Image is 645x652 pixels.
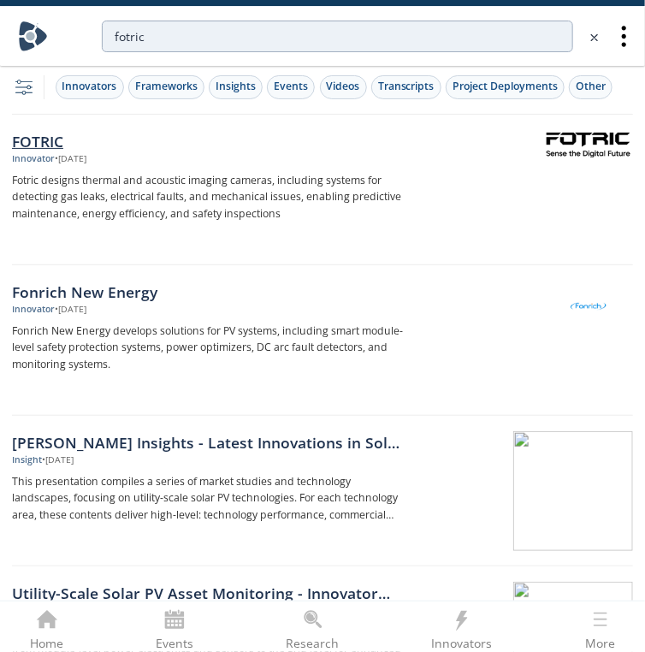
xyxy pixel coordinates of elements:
[62,79,117,94] div: Innovators
[209,75,263,99] button: Insights
[576,79,606,94] div: Other
[12,152,55,166] div: Innovator
[12,115,633,265] a: FOTRIC Innovator •[DATE] Fotric designs thermal and acoustic imaging cameras, including systems f...
[55,303,86,317] div: • [DATE]
[547,283,630,330] img: Fonrich New Energy
[12,453,42,467] div: Insight
[128,75,204,99] button: Frameworks
[12,172,405,223] p: Fotric designs thermal and acoustic imaging cameras, including systems for detecting gas leaks, e...
[12,303,55,317] div: Innovator
[12,130,405,152] div: FOTRIC
[102,21,573,52] input: Advanced Search
[42,453,74,467] div: • [DATE]
[267,75,315,99] button: Events
[216,79,256,94] div: Insights
[12,323,405,374] p: Fonrich New Energy develops solutions for PV systems, including smart module-level safety protect...
[135,79,198,94] div: Frameworks
[274,79,308,94] div: Events
[569,75,612,99] button: Other
[327,79,360,94] div: Videos
[446,75,565,99] button: Project Deployments
[453,79,558,94] div: Project Deployments
[12,265,633,416] a: Fonrich New Energy Innovator •[DATE] Fonrich New Energy develops solutions for PV systems, includ...
[12,473,405,525] p: This presentation compiles a series of market studies and technology landscapes, focusing on util...
[378,79,435,94] div: Transcripts
[371,75,441,99] button: Transcripts
[320,75,367,99] button: Videos
[547,133,630,157] img: FOTRIC
[12,431,405,453] div: [PERSON_NAME] Insights - Latest Innovations in Solar PV Technologies
[55,152,86,166] div: • [DATE]
[18,21,48,51] img: Home
[12,416,633,566] a: [PERSON_NAME] Insights - Latest Innovations in Solar PV Technologies Insight •[DATE] This present...
[12,281,405,303] div: Fonrich New Energy
[56,75,124,99] button: Innovators
[12,582,405,604] div: Utility-Scale Solar PV Asset Monitoring - Innovator Landscape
